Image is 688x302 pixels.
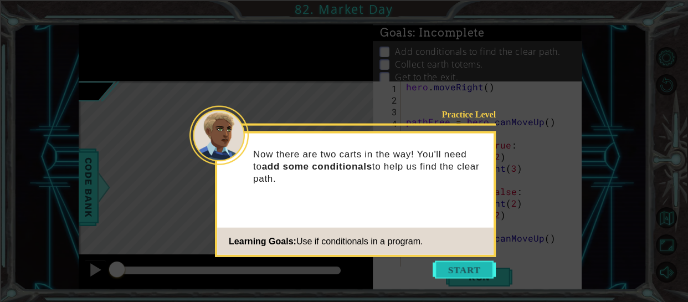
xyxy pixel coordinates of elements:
div: Sign out [4,54,684,64]
div: Rename [4,64,684,74]
p: Now there are two carts in the way! You'll need to to help us find the clear path. [253,148,486,185]
div: Practice Level [425,109,496,120]
button: Start [433,261,496,279]
div: Move To ... [4,24,684,34]
div: Sort A > Z [4,4,684,14]
strong: add some conditionals [262,161,372,171]
div: Sort New > Old [4,14,684,24]
div: Delete [4,34,684,44]
span: Use if conditionals in a program. [296,236,423,245]
span: Learning Goals: [229,236,296,245]
div: Options [4,44,684,54]
div: Move To ... [4,74,684,84]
